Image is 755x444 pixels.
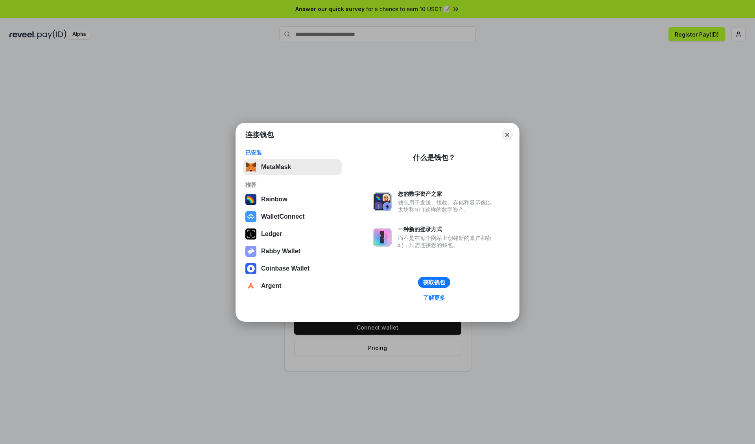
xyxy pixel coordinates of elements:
[243,159,342,175] button: MetaMask
[245,280,256,291] img: svg+xml,%3Csvg%20width%3D%2228%22%20height%3D%2228%22%20viewBox%3D%220%200%2028%2028%22%20fill%3D...
[373,192,392,211] img: svg+xml,%3Csvg%20xmlns%3D%22http%3A%2F%2Fwww.w3.org%2F2000%2Fsvg%22%20fill%3D%22none%22%20viewBox...
[245,162,256,173] img: svg+xml,%3Csvg%20fill%3D%22none%22%20height%3D%2233%22%20viewBox%3D%220%200%2035%2033%22%20width%...
[245,228,256,240] img: svg+xml,%3Csvg%20xmlns%3D%22http%3A%2F%2Fwww.w3.org%2F2000%2Fsvg%22%20width%3D%2228%22%20height%3...
[245,246,256,257] img: svg+xml,%3Csvg%20xmlns%3D%22http%3A%2F%2Fwww.w3.org%2F2000%2Fsvg%22%20fill%3D%22none%22%20viewBox...
[243,243,342,259] button: Rabby Wallet
[373,228,392,247] img: svg+xml,%3Csvg%20xmlns%3D%22http%3A%2F%2Fwww.w3.org%2F2000%2Fsvg%22%20fill%3D%22none%22%20viewBox...
[423,294,445,301] div: 了解更多
[261,282,282,289] div: Argent
[418,277,450,288] button: 获取钱包
[261,164,291,171] div: MetaMask
[243,209,342,225] button: WalletConnect
[423,279,445,286] div: 获取钱包
[398,226,495,233] div: 一种新的登录方式
[261,248,300,255] div: Rabby Wallet
[243,226,342,242] button: Ledger
[261,265,309,272] div: Coinbase Wallet
[245,130,274,140] h1: 连接钱包
[245,194,256,205] img: svg+xml,%3Csvg%20width%3D%22120%22%20height%3D%22120%22%20viewBox%3D%220%200%20120%20120%22%20fil...
[243,278,342,294] button: Argent
[261,213,305,220] div: WalletConnect
[502,129,513,140] button: Close
[243,261,342,276] button: Coinbase Wallet
[245,211,256,222] img: svg+xml,%3Csvg%20width%3D%2228%22%20height%3D%2228%22%20viewBox%3D%220%200%2028%2028%22%20fill%3D...
[398,234,495,249] div: 而不是在每个网站上创建新的账户和密码，只需连接您的钱包。
[245,149,339,156] div: 已安装
[245,181,339,188] div: 推荐
[261,196,287,203] div: Rainbow
[243,192,342,207] button: Rainbow
[398,190,495,197] div: 您的数字资产之家
[418,293,450,303] a: 了解更多
[413,153,455,162] div: 什么是钱包？
[398,199,495,213] div: 钱包用于发送、接收、存储和显示像以太坊和NFT这样的数字资产。
[261,230,282,238] div: Ledger
[245,263,256,274] img: svg+xml,%3Csvg%20width%3D%2228%22%20height%3D%2228%22%20viewBox%3D%220%200%2028%2028%22%20fill%3D...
